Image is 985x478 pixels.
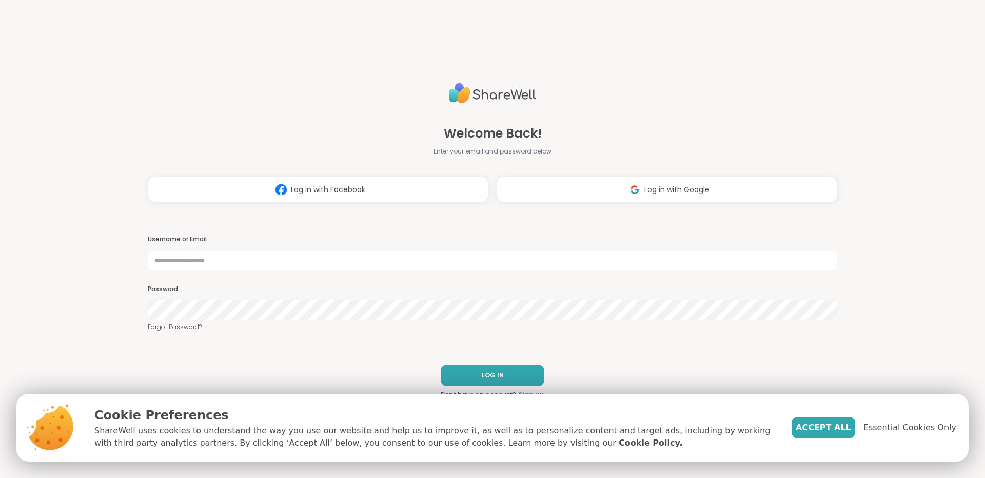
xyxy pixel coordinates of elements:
img: ShareWell Logomark [271,180,291,199]
h3: Username or Email [148,235,837,244]
button: Accept All [792,417,855,438]
a: Sign up [518,390,544,399]
span: Enter your email and password below [434,147,551,156]
span: Accept All [796,422,851,434]
button: LOG IN [441,365,544,386]
h3: Password [148,285,837,294]
span: Essential Cookies Only [863,422,956,434]
span: LOG IN [482,371,504,380]
img: ShareWell Logomark [625,180,644,199]
span: Log in with Facebook [291,184,365,195]
button: Log in with Google [497,177,837,202]
span: Log in with Google [644,184,710,195]
span: Welcome Back! [444,124,542,143]
a: Cookie Policy. [619,437,682,449]
img: ShareWell Logo [449,79,536,108]
p: Cookie Preferences [94,406,775,425]
button: Log in with Facebook [148,177,488,202]
a: Forgot Password? [148,322,837,332]
span: Don't have an account? [441,390,516,399]
p: ShareWell uses cookies to understand the way you use our website and help us to improve it, as we... [94,425,775,449]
